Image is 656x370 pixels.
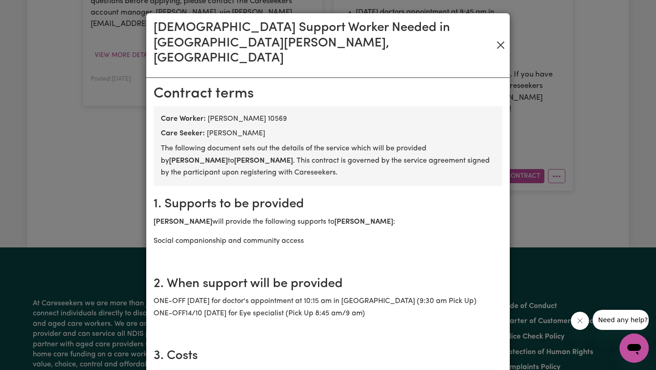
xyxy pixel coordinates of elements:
h2: 2. When support will be provided [154,277,502,292]
iframe: Button to launch messaging window [620,334,649,363]
b: [PERSON_NAME] [334,218,393,226]
b: Care Worker: [161,115,206,123]
b: [PERSON_NAME] [169,157,228,164]
p: ONE-OFF [DATE] for doctor's appointment at 10:15 am in [GEOGRAPHIC_DATA] (9:30 am Pick Up) ONE-OF... [154,295,502,319]
div: [PERSON_NAME] [161,128,495,139]
div: [PERSON_NAME] 10569 [161,113,495,124]
h2: 3. Costs [154,349,502,364]
h2: 1. Supports to be provided [154,197,502,212]
h2: Contract terms [154,85,502,103]
p: The following document sets out the details of the service which will be provided by to . This co... [161,143,495,179]
p: Social companionship and community access [154,235,502,247]
b: Care Seeker: [161,130,205,137]
b: [PERSON_NAME] [234,157,293,164]
h3: [DEMOGRAPHIC_DATA] Support Worker Needed in [GEOGRAPHIC_DATA][PERSON_NAME], [GEOGRAPHIC_DATA] [154,21,495,67]
b: [PERSON_NAME] [154,218,212,226]
p: will provide the following supports to : [154,216,502,228]
iframe: Message from company [593,310,649,330]
button: Close [495,38,506,52]
iframe: Close message [571,312,589,330]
